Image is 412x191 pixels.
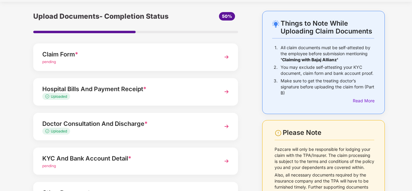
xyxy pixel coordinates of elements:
[221,121,232,132] img: svg+xml;base64,PHN2ZyBpZD0iTmV4dCIgeG1sbnM9Imh0dHA6Ly93d3cudzMub3JnLzIwMDAvc3ZnIiB3aWR0aD0iMzYiIG...
[33,11,170,22] div: Upload Documents- Completion Status
[281,78,374,96] p: Make sure to get the treating doctor’s signature before uploading the claim form (Part B)
[221,86,232,97] img: svg+xml;base64,PHN2ZyBpZD0iTmV4dCIgeG1sbnM9Imh0dHA6Ly93d3cudzMub3JnLzIwMDAvc3ZnIiB3aWR0aD0iMzYiIG...
[274,78,278,96] p: 3.
[45,94,51,98] img: svg+xml;base64,PHN2ZyB4bWxucz0iaHR0cDovL3d3dy53My5vcmcvMjAwMC9zdmciIHdpZHRoPSIxMy4zMzMiIGhlaWdodD...
[353,97,374,104] div: Read More
[272,20,279,27] img: svg+xml;base64,PHN2ZyB4bWxucz0iaHR0cDovL3d3dy53My5vcmcvMjAwMC9zdmciIHdpZHRoPSIyNC4wOTMiIGhlaWdodD...
[281,19,374,35] div: Things to Note While Uploading Claim Documents
[221,52,232,62] img: svg+xml;base64,PHN2ZyBpZD0iTmV4dCIgeG1sbnM9Imh0dHA6Ly93d3cudzMub3JnLzIwMDAvc3ZnIiB3aWR0aD0iMzYiIG...
[42,59,56,64] span: pending
[275,146,375,170] p: Pazcare will only be responsible for lodging your claim with the TPA/Insurer. The claim processin...
[281,45,374,63] p: All claim documents must be self-attested by the employee before submission mentioning
[275,45,278,63] p: 1.
[42,154,213,163] div: KYC And Bank Account Detail
[221,156,232,167] img: svg+xml;base64,PHN2ZyBpZD0iTmV4dCIgeG1sbnM9Imh0dHA6Ly93d3cudzMub3JnLzIwMDAvc3ZnIiB3aWR0aD0iMzYiIG...
[42,49,213,59] div: Claim Form
[275,129,282,137] img: svg+xml;base64,PHN2ZyBpZD0iV2FybmluZ18tXzI0eDI0IiBkYXRhLW5hbWU9Ildhcm5pbmcgLSAyNHgyNCIgeG1sbnM9Im...
[222,14,232,19] span: 50%
[274,64,278,76] p: 2.
[42,119,213,129] div: Doctor Consultation And Discharge
[283,129,374,137] div: Please Note
[45,129,51,133] img: svg+xml;base64,PHN2ZyB4bWxucz0iaHR0cDovL3d3dy53My5vcmcvMjAwMC9zdmciIHdpZHRoPSIxMy4zMzMiIGhlaWdodD...
[51,94,67,99] span: Uploaded
[281,64,374,76] p: You may exclude self-attesting your KYC document, claim form and bank account proof.
[281,57,338,62] b: 'Claiming with Bajaj Allianz'
[42,84,213,94] div: Hospital Bills And Payment Receipt
[42,164,56,168] span: pending
[51,129,67,133] span: Uploaded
